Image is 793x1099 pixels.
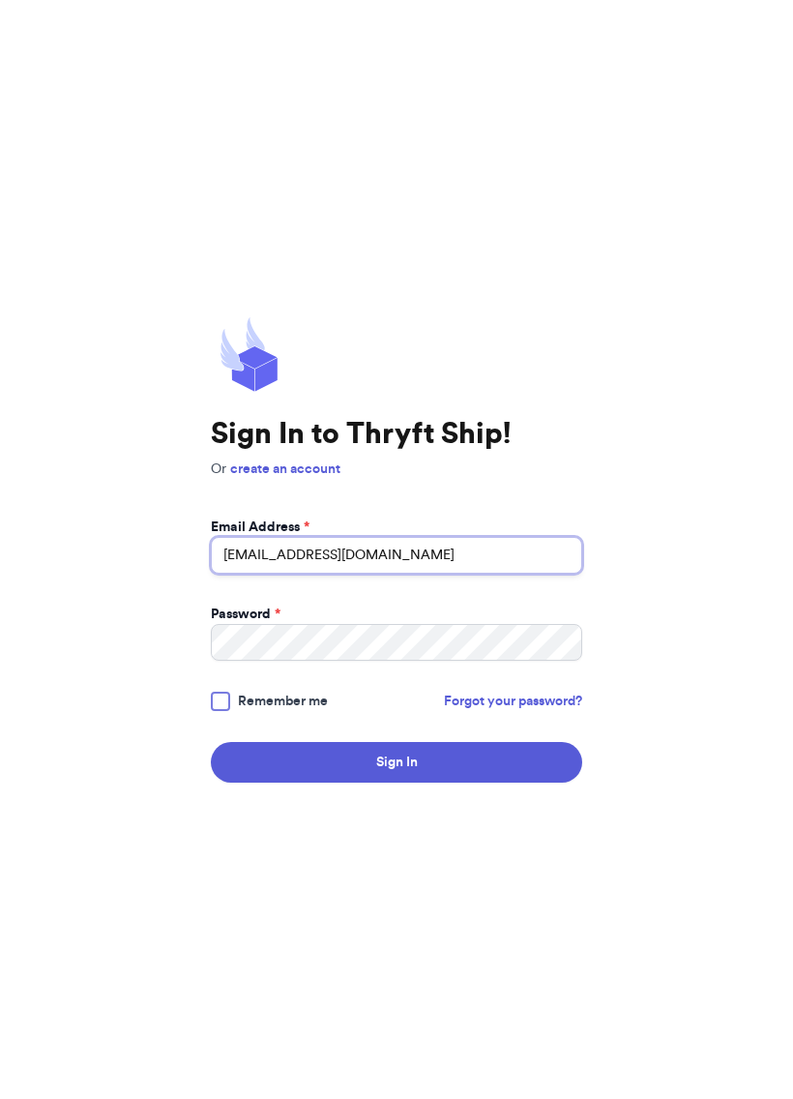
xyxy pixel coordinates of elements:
[211,605,280,624] label: Password
[238,692,328,711] span: Remember me
[230,462,340,476] a: create an account
[211,742,582,783] button: Sign In
[211,417,582,452] h1: Sign In to Thryft Ship!
[211,518,309,537] label: Email Address
[444,692,582,711] a: Forgot your password?
[211,460,582,479] p: Or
